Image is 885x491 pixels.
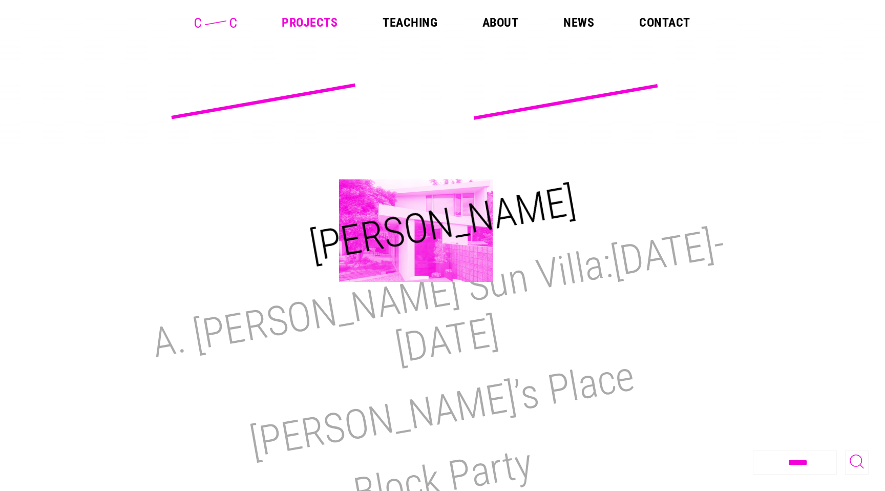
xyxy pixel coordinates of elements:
[282,16,338,29] a: Projects
[639,16,690,29] a: Contact
[482,16,518,29] a: About
[149,219,728,373] a: A. [PERSON_NAME] Sun Villa:[DATE]-[DATE]
[563,16,594,29] a: News
[383,16,437,29] a: Teaching
[282,16,690,29] nav: Main Menu
[306,177,579,271] a: [PERSON_NAME]
[247,352,639,467] a: [PERSON_NAME]’s Place
[845,451,869,475] button: Toggle Search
